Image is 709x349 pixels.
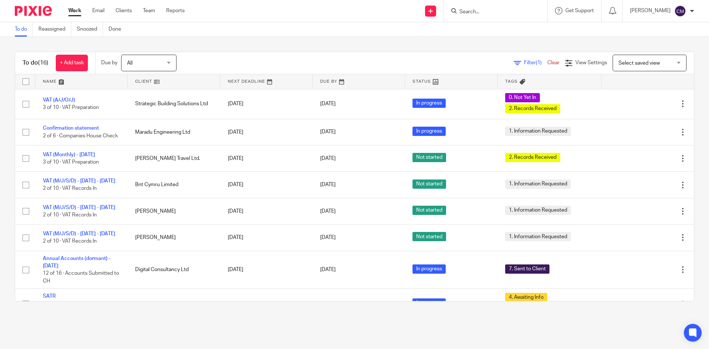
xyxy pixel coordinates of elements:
[220,198,313,224] td: [DATE]
[43,256,110,268] a: Annual Accounts (dormant) - [DATE]
[127,61,133,66] span: All
[505,232,571,241] span: 1. Information Requested
[43,126,99,131] a: Confirmation statement
[220,172,313,198] td: [DATE]
[505,264,549,274] span: 7. Sent to Client
[128,198,220,224] td: [PERSON_NAME]
[524,60,547,65] span: Filter
[505,104,560,113] span: 2. Records Received
[68,7,81,14] a: Work
[38,60,48,66] span: (16)
[128,145,220,171] td: [PERSON_NAME] Travel Ltd.
[459,9,525,16] input: Search
[43,160,99,165] span: 3 of 10 · VAT Preparation
[505,93,540,102] span: 0. Not Yet In
[674,5,686,17] img: svg%3E
[43,205,115,210] a: VAT (M/J/S/D) - [DATE] - [DATE]
[320,182,336,187] span: [DATE]
[15,6,52,16] img: Pixie
[412,232,446,241] span: Not started
[505,127,571,136] span: 1. Information Requested
[56,55,88,71] a: + Add task
[619,61,660,66] span: Select saved view
[15,22,33,37] a: To do
[320,130,336,135] span: [DATE]
[320,235,336,240] span: [DATE]
[412,298,446,308] span: In progress
[220,289,313,319] td: [DATE]
[23,59,48,67] h1: To do
[43,186,97,191] span: 2 of 10 · VAT Records In
[536,60,542,65] span: (1)
[43,178,115,184] a: VAT (M/J/S/D) - [DATE] - [DATE]
[575,60,607,65] span: View Settings
[38,22,71,37] a: Reassigned
[412,99,446,108] span: In progress
[412,264,446,274] span: In progress
[505,293,547,302] span: 4. Awaiting Info
[128,172,220,198] td: Bnt Cymru Limited
[128,225,220,251] td: [PERSON_NAME]
[43,212,97,218] span: 2 of 10 · VAT Records In
[505,153,560,162] span: 2. Records Received
[320,156,336,161] span: [DATE]
[116,7,132,14] a: Clients
[220,119,313,145] td: [DATE]
[109,22,127,37] a: Done
[166,7,185,14] a: Reports
[43,105,99,110] span: 3 of 10 · VAT Preparation
[43,294,56,299] a: SATR
[101,59,117,66] p: Due by
[220,89,313,119] td: [DATE]
[143,7,155,14] a: Team
[320,101,336,106] span: [DATE]
[630,7,671,14] p: [PERSON_NAME]
[77,22,103,37] a: Snoozed
[505,206,571,215] span: 1. Information Requested
[128,289,220,319] td: [PERSON_NAME]
[43,152,95,157] a: VAT (Monthly) - [DATE]
[43,133,118,138] span: 2 of 6 · Companies House Check
[412,153,446,162] span: Not started
[128,119,220,145] td: Maradu Engineering Ltd
[505,79,518,83] span: Tags
[220,145,313,171] td: [DATE]
[43,231,115,236] a: VAT (M/J/S/D) - [DATE] - [DATE]
[412,206,446,215] span: Not started
[412,179,446,189] span: Not started
[92,7,105,14] a: Email
[220,225,313,251] td: [DATE]
[43,239,97,244] span: 2 of 10 · VAT Records In
[43,271,119,284] span: 12 of 16 · Accounts Submitted to CH
[547,60,559,65] a: Clear
[128,89,220,119] td: Strategic Building Solutions Ltd
[128,251,220,289] td: Digital Consultancy Ltd
[412,127,446,136] span: In progress
[220,251,313,289] td: [DATE]
[320,267,336,272] span: [DATE]
[505,179,571,189] span: 1. Information Requested
[565,8,594,13] span: Get Support
[43,97,75,103] a: VAT (A/J/O/J)
[320,209,336,214] span: [DATE]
